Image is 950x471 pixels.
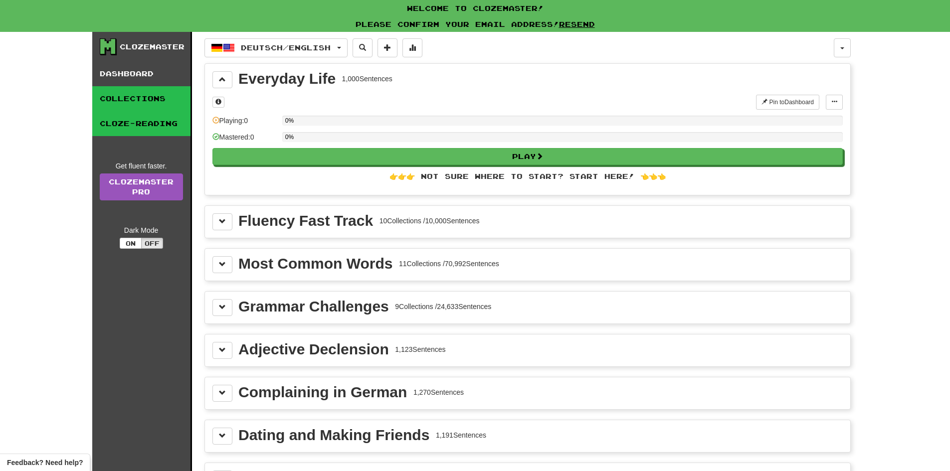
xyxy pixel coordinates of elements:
[120,238,142,249] button: On
[204,38,348,57] button: Deutsch/English
[92,111,190,136] a: Cloze-Reading
[92,61,190,86] a: Dashboard
[436,430,486,440] div: 1,191 Sentences
[402,38,422,57] button: More stats
[238,299,389,314] div: Grammar Challenges
[238,342,389,357] div: Adjective Declension
[380,216,480,226] div: 10 Collections / 10,000 Sentences
[92,86,190,111] a: Collections
[212,148,843,165] button: Play
[141,238,163,249] button: Off
[756,95,819,110] button: Pin toDashboard
[238,213,373,228] div: Fluency Fast Track
[241,43,331,52] span: Deutsch / English
[212,116,277,132] div: Playing: 0
[238,256,392,271] div: Most Common Words
[353,38,373,57] button: Search sentences
[100,161,183,171] div: Get fluent faster.
[212,132,277,149] div: Mastered: 0
[559,20,595,28] a: Resend
[238,385,407,400] div: Complaining in German
[212,171,843,181] div: 👉👉👉 Not sure where to start? Start here! 👈👈👈
[238,428,429,443] div: Dating and Making Friends
[395,302,491,312] div: 9 Collections / 24,633 Sentences
[378,38,397,57] button: Add sentence to collection
[238,71,336,86] div: Everyday Life
[100,173,183,200] a: ClozemasterPro
[413,387,464,397] div: 1,270 Sentences
[120,42,185,52] div: Clozemaster
[7,458,83,468] span: Open feedback widget
[399,259,499,269] div: 11 Collections / 70,992 Sentences
[342,74,392,84] div: 1,000 Sentences
[395,344,445,354] div: 1,123 Sentences
[100,225,183,235] div: Dark Mode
